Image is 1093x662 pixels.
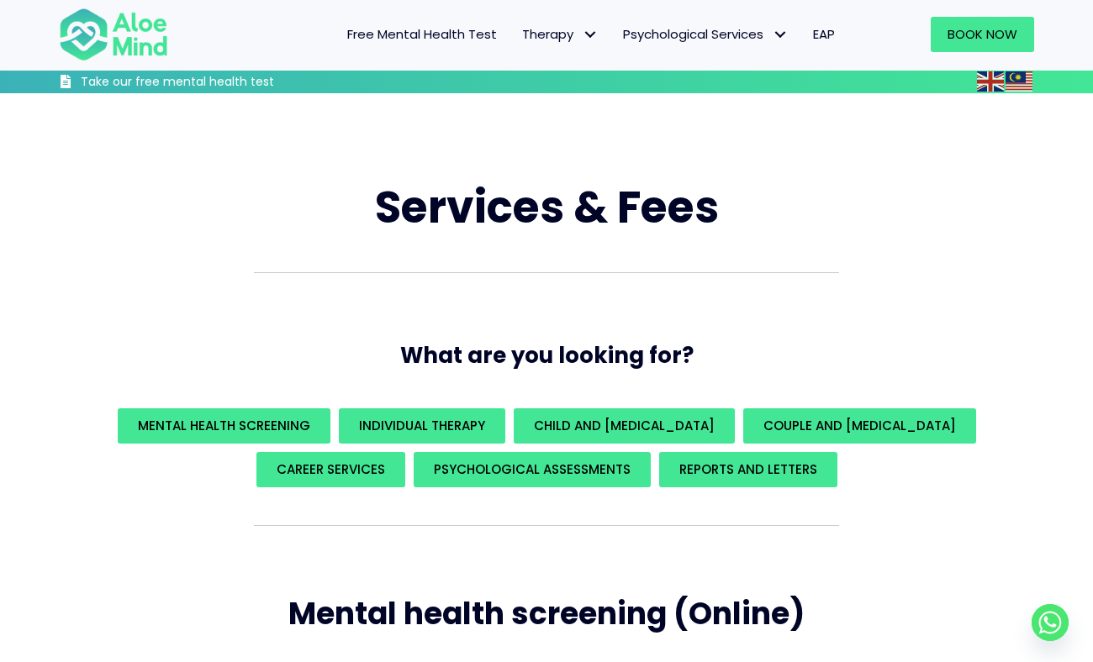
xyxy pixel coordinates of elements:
a: TherapyTherapy: submenu [510,17,610,52]
span: Therapy [522,25,598,43]
img: ms [1006,71,1032,92]
span: Mental health screening (Online) [288,592,805,635]
span: Free Mental Health Test [347,25,497,43]
span: EAP [813,25,835,43]
span: Child and [MEDICAL_DATA] [534,417,715,434]
img: Aloe mind Logo [59,7,168,62]
a: Take our free mental health test [59,74,364,93]
span: Book Now [948,25,1017,43]
a: Couple and [MEDICAL_DATA] [743,408,976,444]
span: What are you looking for? [400,340,694,370]
span: Couple and [MEDICAL_DATA] [763,417,956,434]
span: Psychological assessments [434,460,631,478]
span: Psychological Services [623,25,788,43]
span: Therapy: submenu [578,23,602,47]
span: Services & Fees [375,176,719,238]
span: REPORTS AND LETTERS [679,460,817,478]
span: Career Services [277,460,385,478]
span: Psychological Services: submenu [768,23,792,47]
a: Career Services [256,452,405,487]
span: Mental Health Screening [138,417,310,434]
a: English [977,71,1006,91]
nav: Menu [190,17,847,52]
span: Individual Therapy [359,417,485,434]
a: Whatsapp [1032,604,1069,641]
a: EAP [800,17,847,52]
a: Mental Health Screening [118,408,330,444]
a: Child and [MEDICAL_DATA] [514,408,735,444]
a: Psychological assessments [414,452,651,487]
a: Free Mental Health Test [335,17,510,52]
img: en [977,71,1004,92]
a: Individual Therapy [339,408,505,444]
a: Psychological ServicesPsychological Services: submenu [610,17,800,52]
a: Book Now [931,17,1034,52]
h3: Take our free mental health test [81,74,364,91]
a: REPORTS AND LETTERS [659,452,837,487]
div: What are you looking for? [59,404,1034,491]
a: Malay [1006,71,1034,91]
